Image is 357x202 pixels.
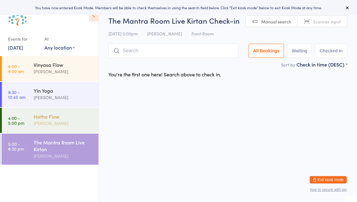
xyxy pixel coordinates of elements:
[8,115,24,125] time: 4:00 - 5:00 pm
[315,44,347,58] button: Checked in
[310,176,347,184] button: Exit kiosk mode
[44,44,75,51] div: Any location
[108,71,221,78] div: You're the first one here! Search above to check in.
[147,30,182,37] span: [PERSON_NAME]
[296,61,347,68] div: Check in time (DESC)
[34,68,93,75] div: [PERSON_NAME]
[8,141,24,151] time: 5:00 - 6:30 pm
[310,188,347,192] button: how to secure with pin
[2,108,99,133] a: 4:00 -5:00 pmHatha Flow[PERSON_NAME]
[281,62,295,68] label: Sort by
[34,87,93,94] div: Yin Yoga
[8,90,26,99] time: 9:30 - 10:45 am
[44,34,75,44] div: At
[8,44,23,51] a: [DATE]
[34,139,93,152] div: The Mantra Room Live Kirtan
[108,30,138,37] span: [DATE] 5:00pm
[108,15,347,26] h2: The Mantra Room Live Kirtan Check-in
[8,64,24,74] time: 8:00 - 9:00 am
[8,34,38,44] div: Events for
[287,44,312,58] button: Waiting
[261,18,291,25] span: Manual search
[191,30,214,37] span: Front Room
[2,134,99,165] a: 5:00 -6:30 pmThe Mantra Room Live Kirtan[PERSON_NAME]
[6,5,29,28] img: Australian School of Meditation & Yoga
[34,61,93,68] div: Vinyasa Flow
[313,18,341,25] span: Scanner input
[2,82,99,107] a: 9:30 -10:45 amYin Yoga[PERSON_NAME]
[34,113,93,120] div: Hatha Flow
[249,44,284,58] button: All Bookings
[108,44,238,58] input: Search
[34,120,93,127] div: [PERSON_NAME]
[2,56,99,81] a: 8:00 -9:00 amVinyasa Flow[PERSON_NAME]
[34,94,93,101] div: [PERSON_NAME]
[10,5,347,10] div: You have now entered Kiosk Mode. Members will be able to check themselves in using the search fie...
[34,152,93,160] div: [PERSON_NAME]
